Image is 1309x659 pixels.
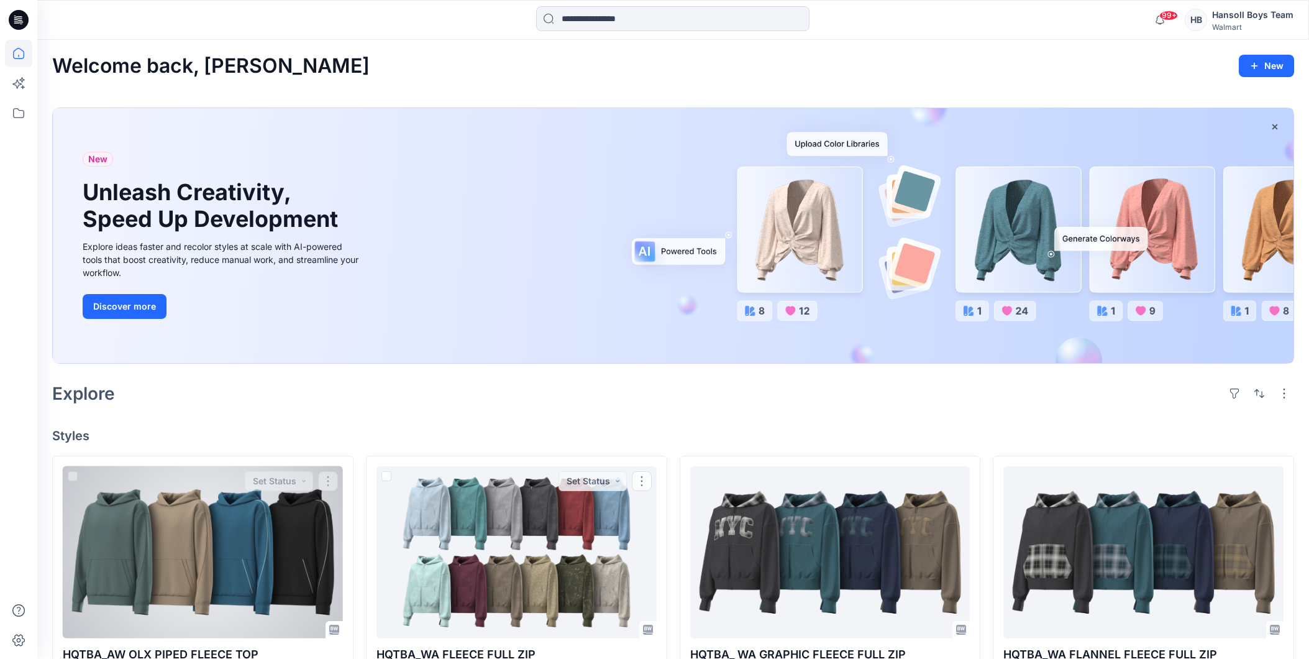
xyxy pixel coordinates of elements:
[52,384,115,403] h2: Explore
[690,466,970,638] a: HQTBA_ WA GRAPHIC FLEECE FULL ZIP
[83,179,344,233] h1: Unleash Creativity, Speed Up Development
[88,152,107,167] span: New
[83,294,362,319] a: Discover more
[83,294,166,319] button: Discover more
[83,240,362,279] div: Explore ideas faster and recolor styles at scale with AI-powered tools that boost creativity, red...
[376,466,657,638] a: HQTBA_WA FLEECE FULL ZIP
[52,428,1294,443] h4: Styles
[1239,55,1294,77] button: New
[63,466,343,638] a: HQTBA_AW OLX PIPED FLEECE TOP
[1003,466,1284,638] a: HQTBA_WA FLANNEL FLEECE FULL ZIP
[1185,9,1207,31] div: HB
[1212,7,1293,22] div: Hansoll Boys Team
[1159,11,1178,21] span: 99+
[1212,22,1293,32] div: Walmart
[52,55,370,78] h2: Welcome back, [PERSON_NAME]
